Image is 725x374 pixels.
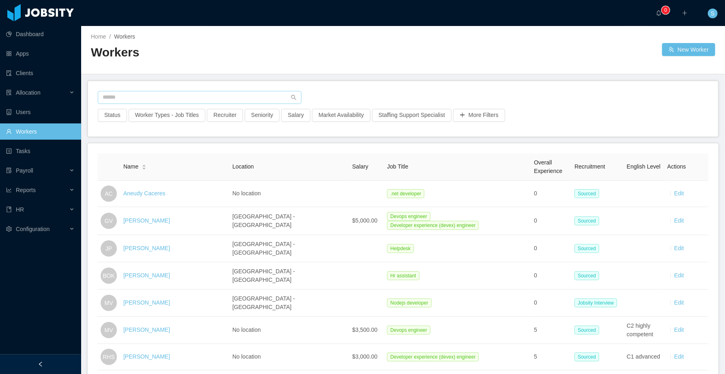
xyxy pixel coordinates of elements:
span: Recruitment [574,163,605,170]
span: .net developer [387,189,424,198]
a: Sourced [574,190,602,197]
span: Hr assistant [387,271,419,280]
a: [PERSON_NAME] [123,299,170,306]
span: MV [105,295,113,311]
td: 0 [531,181,571,207]
span: RHS [103,349,115,365]
td: C2 highly competent [624,317,664,344]
i: icon: caret-up [142,164,146,166]
i: icon: setting [6,226,12,232]
span: Helpdesk [387,244,414,253]
td: [GEOGRAPHIC_DATA] - [GEOGRAPHIC_DATA] [229,207,349,235]
span: Developer experience (devex) engineer [387,352,479,361]
td: [GEOGRAPHIC_DATA] - [GEOGRAPHIC_DATA] [229,262,349,290]
i: icon: book [6,207,12,212]
i: icon: search [291,95,297,100]
span: Name [123,162,138,171]
a: icon: pie-chartDashboard [6,26,75,42]
a: Edit [674,353,684,360]
td: 5 [531,317,571,344]
i: icon: solution [6,90,12,95]
a: icon: auditClients [6,65,75,81]
td: 0 [531,235,571,262]
a: Sourced [574,217,602,224]
a: [PERSON_NAME] [123,353,170,360]
a: Edit [674,326,684,333]
td: 0 [531,290,571,317]
button: icon: usergroup-addNew Worker [662,43,715,56]
td: No location [229,317,349,344]
span: Payroll [16,167,33,174]
span: Sourced [574,216,599,225]
a: Edit [674,299,684,306]
sup: 0 [662,6,670,14]
span: Reports [16,187,36,193]
span: Jobsity Interview [574,298,617,307]
i: icon: line-chart [6,187,12,193]
span: Nodejs developer [387,298,431,307]
span: / [109,33,111,40]
span: MV [105,322,113,338]
a: Sourced [574,326,602,333]
button: Status [98,109,127,122]
span: Devops engineer [387,212,430,221]
span: $3,000.00 [352,353,377,360]
td: 5 [531,344,571,370]
span: $5,000.00 [352,217,377,224]
a: icon: robotUsers [6,104,75,120]
span: Sourced [574,326,599,335]
span: Workers [114,33,135,40]
td: [GEOGRAPHIC_DATA] - [GEOGRAPHIC_DATA] [229,235,349,262]
span: $3,500.00 [352,326,377,333]
span: Job Title [387,163,408,170]
td: [GEOGRAPHIC_DATA] - [GEOGRAPHIC_DATA] [229,290,349,317]
button: Recruiter [207,109,243,122]
button: Staffing Support Specialist [372,109,452,122]
td: C1 advanced [624,344,664,370]
a: Edit [674,245,684,251]
a: Home [91,33,106,40]
span: Location [232,163,254,170]
span: BOK [103,268,115,284]
a: Edit [674,217,684,224]
td: No location [229,344,349,370]
span: Sourced [574,189,599,198]
span: Devops engineer [387,326,430,335]
button: icon: plusMore Filters [453,109,505,122]
a: [PERSON_NAME] [123,272,170,279]
i: icon: caret-down [142,166,146,169]
a: Edit [674,190,684,197]
span: Developer experience (devex) engineer [387,221,479,230]
a: icon: appstoreApps [6,45,75,62]
span: Sourced [574,271,599,280]
span: Sourced [574,352,599,361]
button: Seniority [245,109,280,122]
a: [PERSON_NAME] [123,245,170,251]
a: icon: userWorkers [6,123,75,140]
td: 0 [531,262,571,290]
span: Allocation [16,89,41,96]
div: Sort [142,163,146,169]
button: Worker Types - Job Titles [129,109,205,122]
span: HR [16,206,24,213]
span: S [711,9,714,18]
span: GV [105,213,113,229]
a: [PERSON_NAME] [123,217,170,224]
a: Jobsity Interview [574,299,620,306]
span: Overall Experience [534,159,562,174]
span: AC [105,186,112,202]
span: English Level [627,163,660,170]
span: Salary [352,163,368,170]
span: Configuration [16,226,49,232]
span: Actions [667,163,686,170]
button: Market Availability [312,109,370,122]
td: 0 [531,207,571,235]
span: JP [105,240,112,257]
a: [PERSON_NAME] [123,326,170,333]
button: Salary [281,109,310,122]
i: icon: file-protect [6,168,12,173]
a: Sourced [574,272,602,279]
a: Sourced [574,245,602,251]
td: No location [229,181,349,207]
